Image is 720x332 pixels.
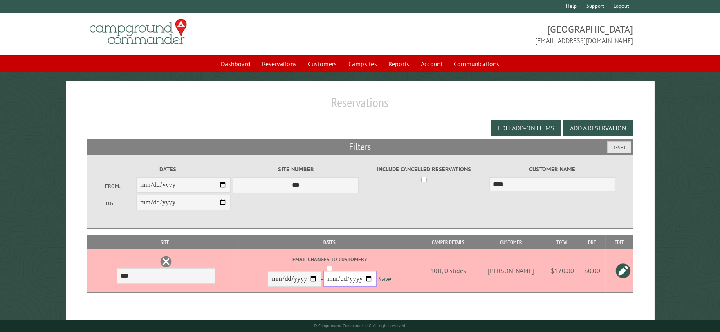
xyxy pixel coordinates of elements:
th: Site [91,235,239,249]
button: Reset [607,141,631,153]
label: To: [105,200,137,207]
a: Communications [449,56,504,72]
a: Dashboard [216,56,256,72]
td: $170.00 [546,249,579,292]
label: Site Number [233,165,359,174]
th: Dates [239,235,420,249]
td: $0.00 [579,249,606,292]
label: Dates [105,165,231,174]
a: Save [378,275,391,283]
a: Customers [303,56,342,72]
th: Edit [606,235,633,249]
label: Email changes to customer? [240,256,419,263]
span: [GEOGRAPHIC_DATA] [EMAIL_ADDRESS][DOMAIN_NAME] [360,22,633,45]
small: © Campground Commander LLC. All rights reserved. [314,323,406,328]
div: - [240,256,419,289]
label: Include Cancelled Reservations [361,165,487,174]
th: Customer [476,235,546,249]
label: From: [105,182,137,190]
th: Camper Details [420,235,476,249]
button: Edit Add-on Items [491,120,561,136]
h2: Filters [87,139,633,155]
a: Delete this reservation [160,256,172,268]
h1: Reservations [87,94,633,117]
th: Total [546,235,579,249]
button: Add a Reservation [563,120,633,136]
td: 10ft, 0 slides [420,249,476,292]
label: Customer Name [489,165,615,174]
td: [PERSON_NAME] [476,249,546,292]
a: Account [416,56,447,72]
a: Reservations [257,56,301,72]
a: Campsites [343,56,382,72]
th: Due [579,235,606,249]
img: Campground Commander [87,16,189,48]
a: Reports [384,56,414,72]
